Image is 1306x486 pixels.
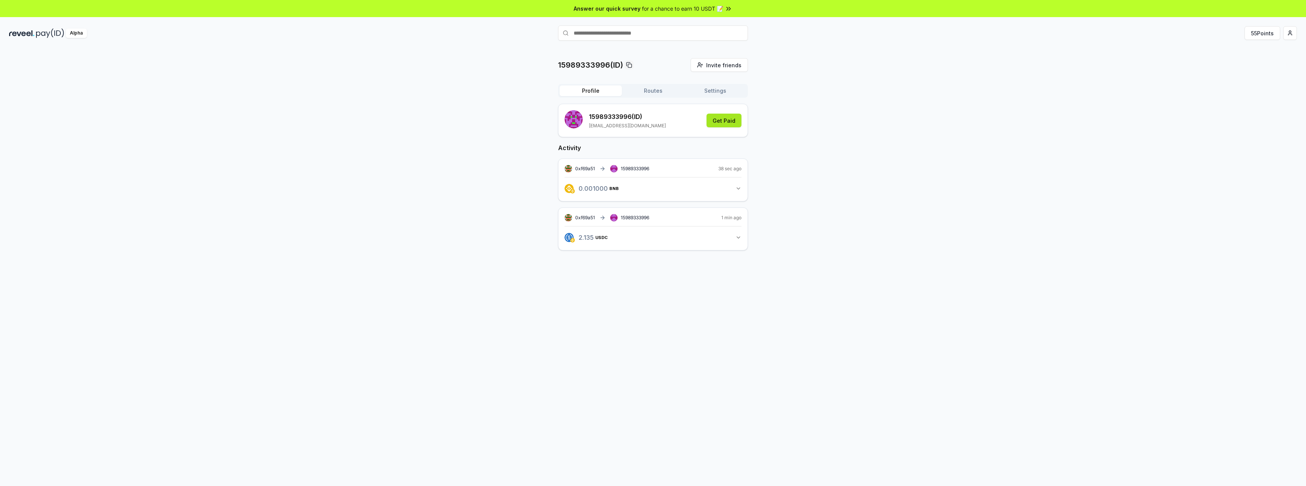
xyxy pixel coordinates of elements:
button: Settings [684,85,746,96]
img: logo.png [565,233,574,242]
span: 15989333996 [621,215,649,221]
span: 15989333996 [621,166,649,172]
span: Invite friends [706,61,741,69]
button: Get Paid [707,114,741,127]
button: Profile [560,85,622,96]
p: 15989333996(ID) [558,60,623,70]
span: Answer our quick survey [574,5,640,13]
div: Alpha [66,28,87,38]
img: logo.png [565,184,574,193]
span: 0xf69a51 [575,166,595,171]
img: reveel_dark [9,28,35,38]
img: logo.png [570,238,575,242]
button: Invite friends [691,58,748,72]
p: [EMAIL_ADDRESS][DOMAIN_NAME] [589,123,666,129]
span: 1 min ago [721,215,741,221]
h2: Activity [558,143,748,152]
p: 15989333996 (ID) [589,112,666,121]
span: BNB [609,186,619,191]
img: pay_id [36,28,64,38]
button: 0.001000BNB [565,182,741,195]
button: 2.135USDC [565,231,741,244]
span: for a chance to earn 10 USDT 📝 [642,5,723,13]
span: 0xf69a51 [575,215,595,220]
img: logo.png [570,189,575,193]
button: 55Points [1244,26,1280,40]
button: Routes [622,85,684,96]
span: 38 sec ago [718,166,741,172]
